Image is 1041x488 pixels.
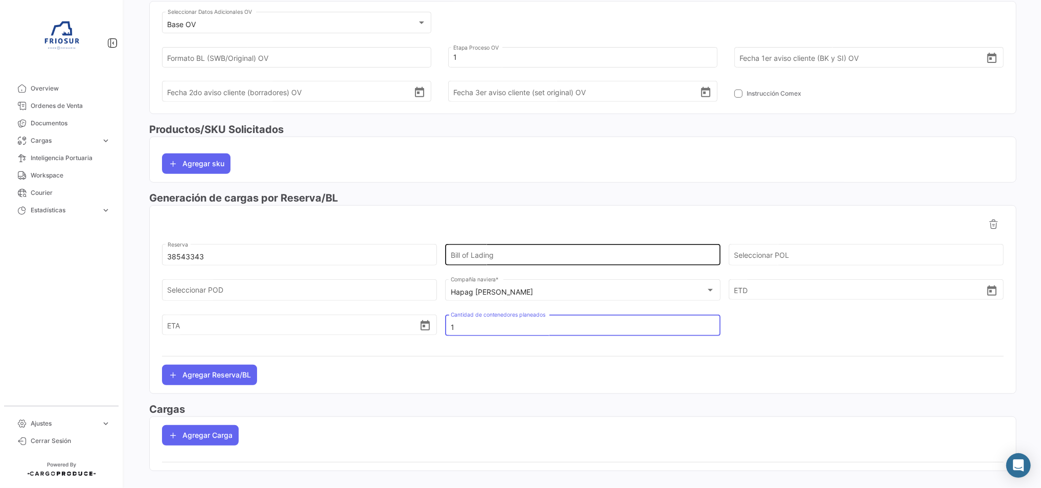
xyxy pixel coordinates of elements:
[451,287,533,296] mat-select-trigger: Hapag [PERSON_NAME]
[700,86,712,97] button: Open calendar
[8,80,114,97] a: Overview
[419,319,431,330] button: Open calendar
[8,115,114,132] a: Documentos
[8,167,114,184] a: Workspace
[31,136,97,145] span: Cargas
[747,89,801,98] span: Instrucción Comex
[31,188,110,197] span: Courier
[149,122,1016,137] h3: Productos/SKU Solicitados
[8,97,114,115] a: Ordenes de Venta
[149,191,1016,205] h3: Generación de cargas por Reserva/BL
[31,419,97,428] span: Ajustes
[31,171,110,180] span: Workspace
[413,86,426,97] button: Open calendar
[101,206,110,215] span: expand_more
[168,20,196,29] mat-select-trigger: Base OV
[31,101,110,110] span: Ordenes de Venta
[8,149,114,167] a: Inteligencia Portuaria
[162,365,257,385] button: Agregar Reserva/BL
[986,52,998,63] button: Open calendar
[162,425,239,446] button: Agregar Carga
[36,12,87,63] img: 6ea6c92c-e42a-4aa8-800a-31a9cab4b7b0.jpg
[1006,453,1031,478] div: Abrir Intercom Messenger
[8,184,114,202] a: Courier
[162,153,230,174] button: Agregar sku
[31,153,110,163] span: Inteligencia Portuaria
[31,436,110,446] span: Cerrar Sesión
[101,419,110,428] span: expand_more
[149,402,1016,416] h3: Cargas
[31,119,110,128] span: Documentos
[31,84,110,93] span: Overview
[101,136,110,145] span: expand_more
[31,206,97,215] span: Estadísticas
[986,284,998,296] button: Open calendar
